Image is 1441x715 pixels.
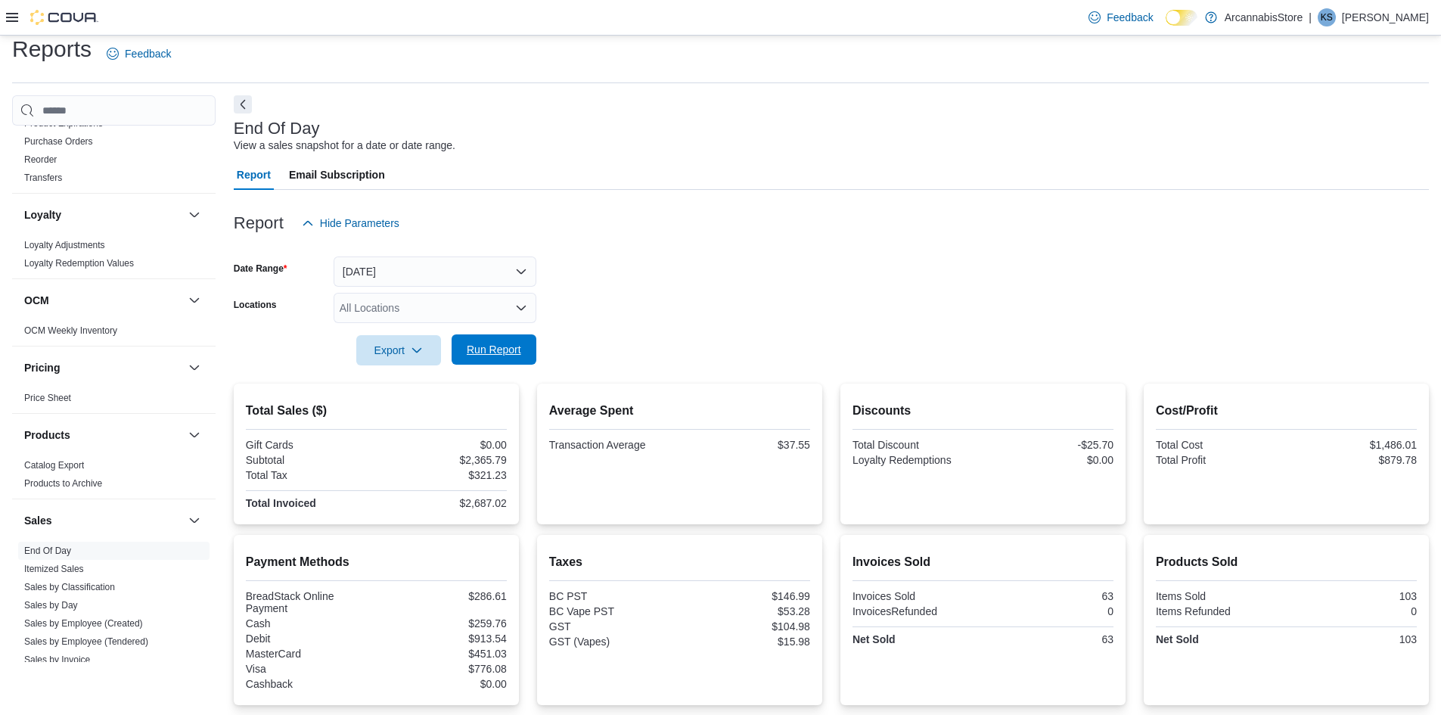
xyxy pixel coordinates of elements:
[246,633,374,645] div: Debit
[24,636,148,648] span: Sales by Employee (Tendered)
[1156,553,1417,571] h2: Products Sold
[1309,8,1312,26] p: |
[852,633,896,645] strong: Net Sold
[246,590,374,614] div: BreadStack Online Payment
[12,456,216,499] div: Products
[549,553,810,571] h2: Taxes
[852,439,980,451] div: Total Discount
[24,459,84,471] span: Catalog Export
[682,590,810,602] div: $146.99
[1289,439,1417,451] div: $1,486.01
[356,335,441,365] button: Export
[334,256,536,287] button: [DATE]
[246,469,374,481] div: Total Tax
[549,439,677,451] div: Transaction Average
[24,478,102,489] a: Products to Archive
[246,402,507,420] h2: Total Sales ($)
[24,636,148,647] a: Sales by Employee (Tendered)
[1289,454,1417,466] div: $879.78
[379,590,507,602] div: $286.61
[379,648,507,660] div: $451.03
[24,135,93,148] span: Purchase Orders
[24,258,134,269] a: Loyalty Redemption Values
[30,10,98,25] img: Cova
[246,439,374,451] div: Gift Cards
[1156,590,1284,602] div: Items Sold
[852,553,1113,571] h2: Invoices Sold
[24,207,61,222] h3: Loyalty
[986,590,1113,602] div: 63
[246,454,374,466] div: Subtotal
[24,207,182,222] button: Loyalty
[1166,10,1197,26] input: Dark Mode
[549,620,677,633] div: GST
[185,206,203,224] button: Loyalty
[24,599,78,611] span: Sales by Day
[1082,2,1159,33] a: Feedback
[379,617,507,630] div: $259.76
[296,208,405,238] button: Hide Parameters
[1225,8,1303,26] p: ArcannabisStore
[12,322,216,346] div: OCM
[379,439,507,451] div: $0.00
[24,239,105,251] span: Loyalty Adjustments
[852,402,1113,420] h2: Discounts
[24,581,115,593] span: Sales by Classification
[986,454,1113,466] div: $0.00
[379,454,507,466] div: $2,365.79
[682,439,810,451] div: $37.55
[246,553,507,571] h2: Payment Methods
[852,454,980,466] div: Loyalty Redemptions
[24,173,62,183] a: Transfers
[24,325,117,337] span: OCM Weekly Inventory
[289,160,385,190] span: Email Subscription
[24,563,84,575] span: Itemized Sales
[24,427,70,443] h3: Products
[24,154,57,166] span: Reorder
[185,426,203,444] button: Products
[24,654,90,666] span: Sales by Invoice
[467,342,521,357] span: Run Report
[12,236,216,278] div: Loyalty
[1156,633,1199,645] strong: Net Sold
[852,590,980,602] div: Invoices Sold
[852,605,980,617] div: InvoicesRefunded
[24,564,84,574] a: Itemized Sales
[24,293,49,308] h3: OCM
[24,513,182,528] button: Sales
[24,545,71,557] span: End Of Day
[986,605,1113,617] div: 0
[24,582,115,592] a: Sales by Classification
[185,359,203,377] button: Pricing
[246,648,374,660] div: MasterCard
[24,460,84,471] a: Catalog Export
[24,618,143,629] a: Sales by Employee (Created)
[101,39,177,69] a: Feedback
[320,216,399,231] span: Hide Parameters
[185,511,203,530] button: Sales
[24,392,71,404] span: Price Sheet
[24,477,102,490] span: Products to Archive
[515,302,527,314] button: Open list of options
[246,663,374,675] div: Visa
[24,617,143,630] span: Sales by Employee (Created)
[1289,605,1417,617] div: 0
[1156,454,1284,466] div: Total Profit
[12,34,92,64] h1: Reports
[1156,605,1284,617] div: Items Refunded
[234,214,284,232] h3: Report
[246,678,374,690] div: Cashback
[24,600,78,611] a: Sales by Day
[379,469,507,481] div: $321.23
[246,617,374,630] div: Cash
[24,325,117,336] a: OCM Weekly Inventory
[549,402,810,420] h2: Average Spent
[986,439,1113,451] div: -$25.70
[125,46,171,61] span: Feedback
[1107,10,1153,25] span: Feedback
[379,678,507,690] div: $0.00
[24,240,105,250] a: Loyalty Adjustments
[1289,590,1417,602] div: 103
[365,335,432,365] span: Export
[234,138,455,154] div: View a sales snapshot for a date or date range.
